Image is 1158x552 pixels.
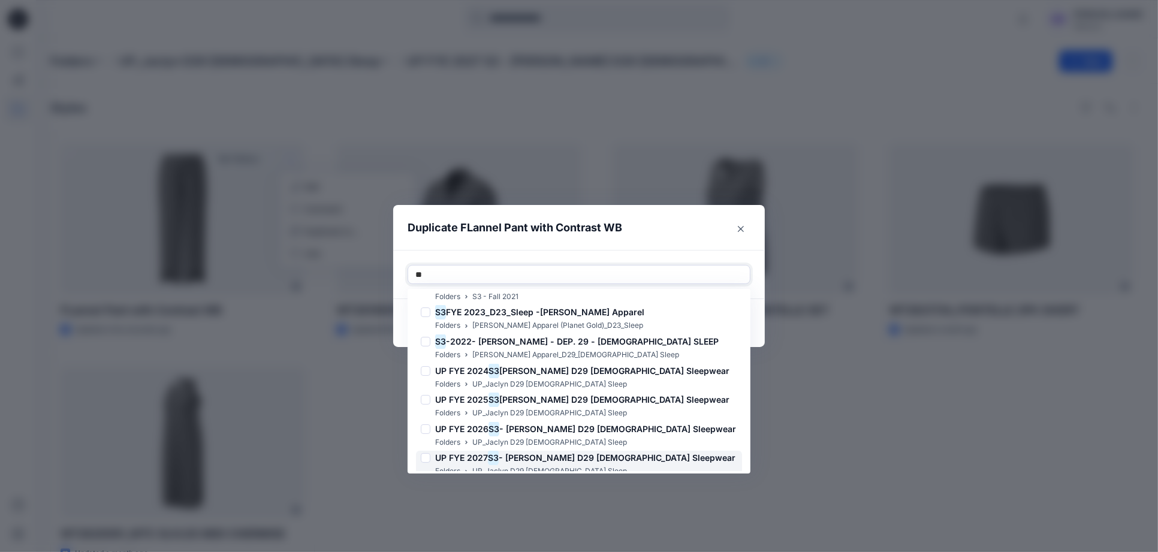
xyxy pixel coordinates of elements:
p: UP_Jaclyn D29 [DEMOGRAPHIC_DATA] Sleep [472,407,627,420]
span: [PERSON_NAME] D29 [DEMOGRAPHIC_DATA] Sleepwear [499,394,729,405]
p: Folders [435,407,460,420]
p: Folders [435,465,460,478]
p: Folders [435,291,460,303]
p: Folders [435,319,460,332]
p: Folders [435,378,460,391]
span: [PERSON_NAME] D29 [DEMOGRAPHIC_DATA] Sleepwear [499,366,729,376]
span: - [PERSON_NAME] D29 [DEMOGRAPHIC_DATA] Sleepwear [499,424,736,434]
p: [PERSON_NAME] Apparel (Planet Gold)_D23_Sleep [472,319,643,332]
p: Folders [435,436,460,449]
p: Folders [435,349,460,361]
button: Close [731,219,750,239]
p: S3 - Fall 2021 [472,291,518,303]
p: [PERSON_NAME] Apparel_D29_[DEMOGRAPHIC_DATA] Sleep [472,349,679,361]
span: UP FYE 2024 [435,366,488,376]
span: -2022- [PERSON_NAME] - DEP. 29 - [DEMOGRAPHIC_DATA] SLEEP [446,336,719,346]
span: FYE 2023_D23_Sleep -[PERSON_NAME] Apparel [446,307,644,317]
span: UP FYE 2026 [435,424,488,434]
mark: S3 [488,450,499,466]
mark: S3 [488,421,499,437]
mark: S3 [435,304,446,320]
mark: S3 [435,333,446,349]
p: Duplicate FLannel Pant with Contrast WB [408,219,622,236]
p: UP_Jaclyn D29 [DEMOGRAPHIC_DATA] Sleep [472,436,627,449]
mark: S3 [488,391,499,408]
p: UP_Jaclyn D29 [DEMOGRAPHIC_DATA] Sleep [472,465,627,478]
span: UP FYE 2025 [435,394,488,405]
span: - [PERSON_NAME] D29 [DEMOGRAPHIC_DATA] Sleepwear [499,453,735,463]
p: UP_Jaclyn D29 [DEMOGRAPHIC_DATA] Sleep [472,378,627,391]
mark: S3 [488,363,499,379]
span: UP FYE 2027 [435,453,488,463]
